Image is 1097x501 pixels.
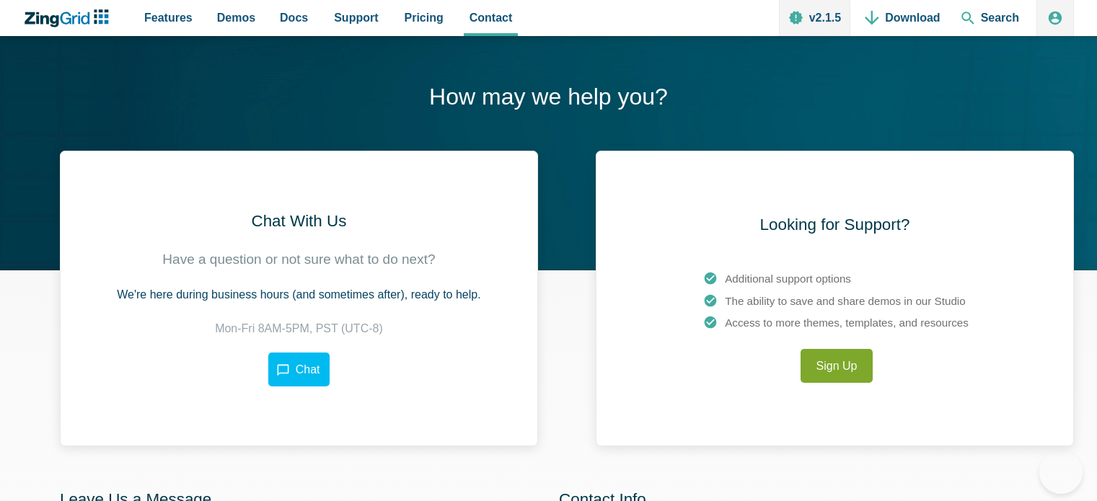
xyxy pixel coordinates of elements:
span: Support [334,8,378,27]
a: Sign Up [801,349,873,383]
p: We're here during business hours (and sometimes after), ready to help. [117,285,480,304]
h1: How may we help you? [23,82,1074,115]
span: Pricing [405,8,444,27]
span: Features [144,8,193,27]
span: Additional support options [725,272,851,285]
p: Have a question or not sure what to do next? [162,249,435,270]
span: Docs [280,8,308,27]
span: Access to more themes, templates, and resources [725,316,969,329]
iframe: Help Scout Beacon - Open [1039,451,1083,494]
span: Demos [217,8,255,27]
a: ZingChart Logo. Click to return to the homepage [23,9,116,27]
span: The ability to save and share demos in our Studio [725,295,965,307]
h2: Looking for Support? [760,214,910,235]
span: Contact [470,8,513,27]
p: Mon-Fri 8AM-5PM, PST (UTC-8) [215,319,383,338]
h2: Chat With Us [251,210,346,231]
